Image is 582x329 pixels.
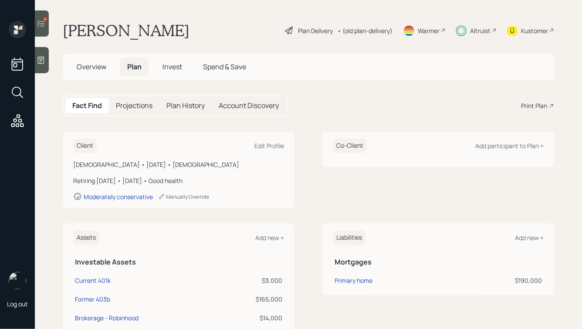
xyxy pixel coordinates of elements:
[219,102,279,110] h5: Account Discovery
[456,276,542,285] div: $190,000
[75,295,110,304] div: Former 403b
[73,176,284,185] div: Retiring [DATE] • [DATE] • Good health
[521,101,547,110] div: Print Plan
[127,62,142,71] span: Plan
[337,26,393,35] div: • (old plan-delivery)
[72,102,102,110] h5: Fact Find
[158,193,209,200] div: Manually Override
[166,102,205,110] h5: Plan History
[75,313,139,322] div: Brokerage - Robinhood
[335,276,372,285] div: Primary home
[116,102,152,110] h5: Projections
[203,62,246,71] span: Spend & Save
[75,276,111,285] div: Current 401k
[515,234,544,242] div: Add new +
[418,26,440,35] div: Warmer
[75,258,282,266] h5: Investable Assets
[63,21,189,40] h1: [PERSON_NAME]
[162,62,182,71] span: Invest
[521,26,548,35] div: Kustomer
[73,139,97,153] h6: Client
[73,160,284,169] div: [DEMOGRAPHIC_DATA] • [DATE] • [DEMOGRAPHIC_DATA]
[9,272,26,289] img: hunter_neumayer.jpg
[333,139,367,153] h6: Co-Client
[333,231,365,245] h6: Liabilities
[335,258,542,266] h5: Mortgages
[254,142,284,150] div: Edit Profile
[73,231,99,245] h6: Assets
[219,276,282,285] div: $3,000
[219,313,282,322] div: $14,000
[475,142,544,150] div: Add participant to Plan +
[7,300,28,308] div: Log out
[298,26,333,35] div: Plan Delivery
[470,26,491,35] div: Altruist
[84,193,153,201] div: Moderately conservative
[255,234,284,242] div: Add new +
[219,295,282,304] div: $165,000
[77,62,106,71] span: Overview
